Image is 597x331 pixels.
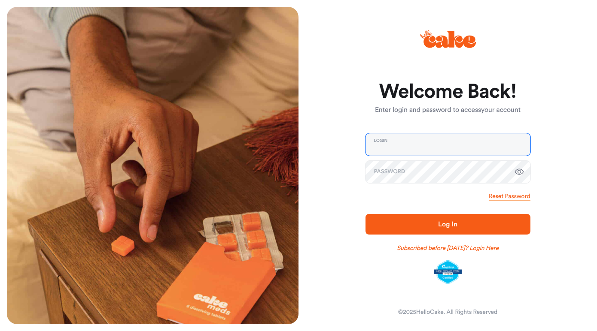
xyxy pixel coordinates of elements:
[489,192,530,201] a: Reset Password
[434,260,462,284] img: legit-script-certified.png
[366,105,530,115] p: Enter login and password to access your account
[366,214,530,235] button: Log In
[366,81,530,102] h1: Welcome Back!
[397,244,499,253] a: Subscribed before [DATE]? Login Here
[438,221,457,228] span: Log In
[398,308,497,316] div: © 2025 HelloCake. All Rights Reserved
